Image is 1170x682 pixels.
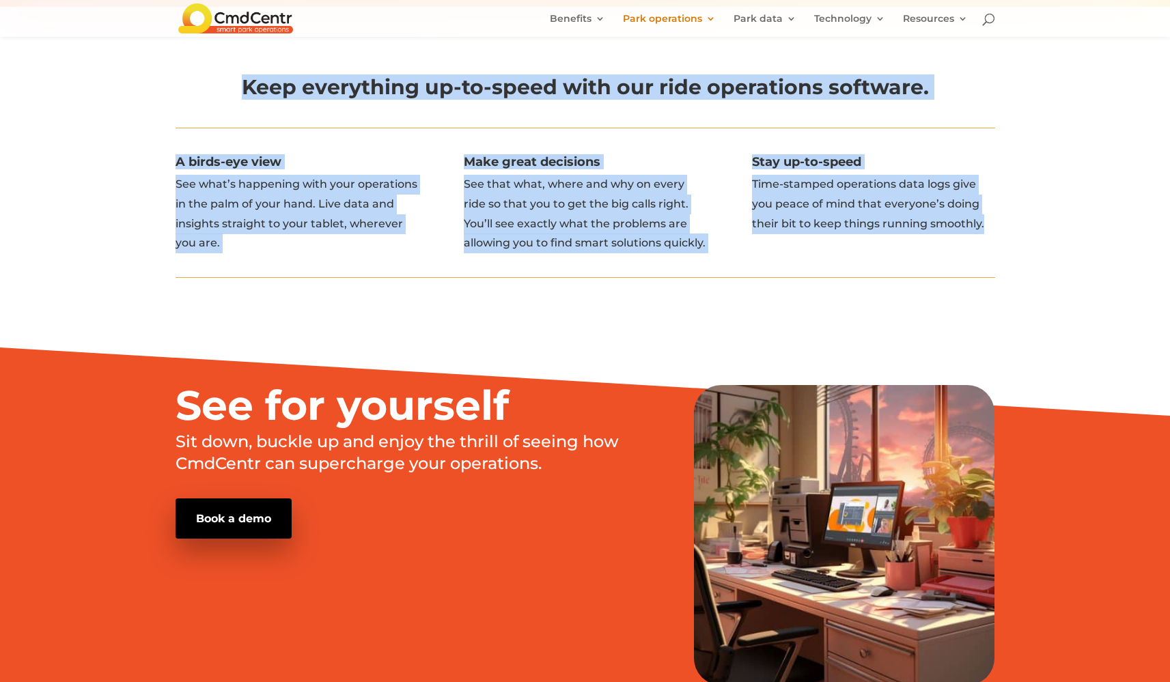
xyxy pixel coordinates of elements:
span: Time-stamped operations data logs give you peace of mind that everyone’s doing their bit to keep ... [752,177,984,230]
a: Park data [734,14,796,37]
a: Book a demo [176,498,292,539]
img: CmdCentr [178,3,293,33]
strong: A birds-eye view [176,154,281,169]
span: Sit down, buckle up and enjoy the thrill of seeing how CmdCentr can supercharge your operations. [176,431,619,473]
h2: See for yourself [176,385,650,433]
a: Park operations [623,14,716,37]
h2: Keep everything up-to-speed with our ride operations software. [176,77,995,104]
a: Benefits [550,14,605,37]
span: See that what, where and why on every ride so that you to get the big calls right. You’ll see exa... [464,177,706,249]
span: See what’s happening with your operations in the palm of your hand. Live data and insights straig... [176,177,417,249]
strong: Make great decisions [464,154,600,169]
strong: Stay up-to-speed [752,154,861,169]
a: Resources [903,14,968,37]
